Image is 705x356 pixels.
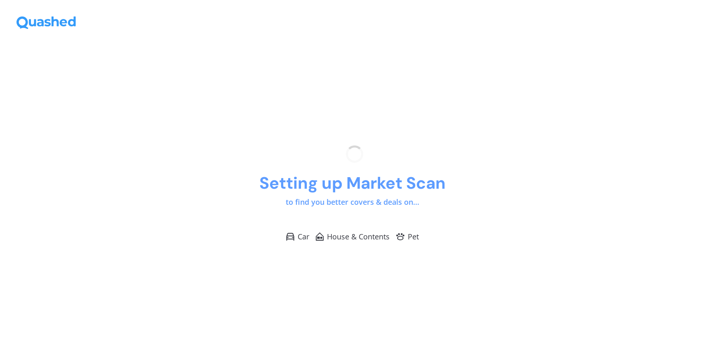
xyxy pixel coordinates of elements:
[316,232,324,241] img: House & Contents
[286,197,419,208] p: to find you better covers & deals on...
[396,233,404,241] img: Pet
[298,232,309,242] span: Car
[327,232,390,242] span: House & Contents
[286,233,294,240] img: Car
[259,173,446,194] h1: Setting up Market Scan
[408,232,419,242] span: Pet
